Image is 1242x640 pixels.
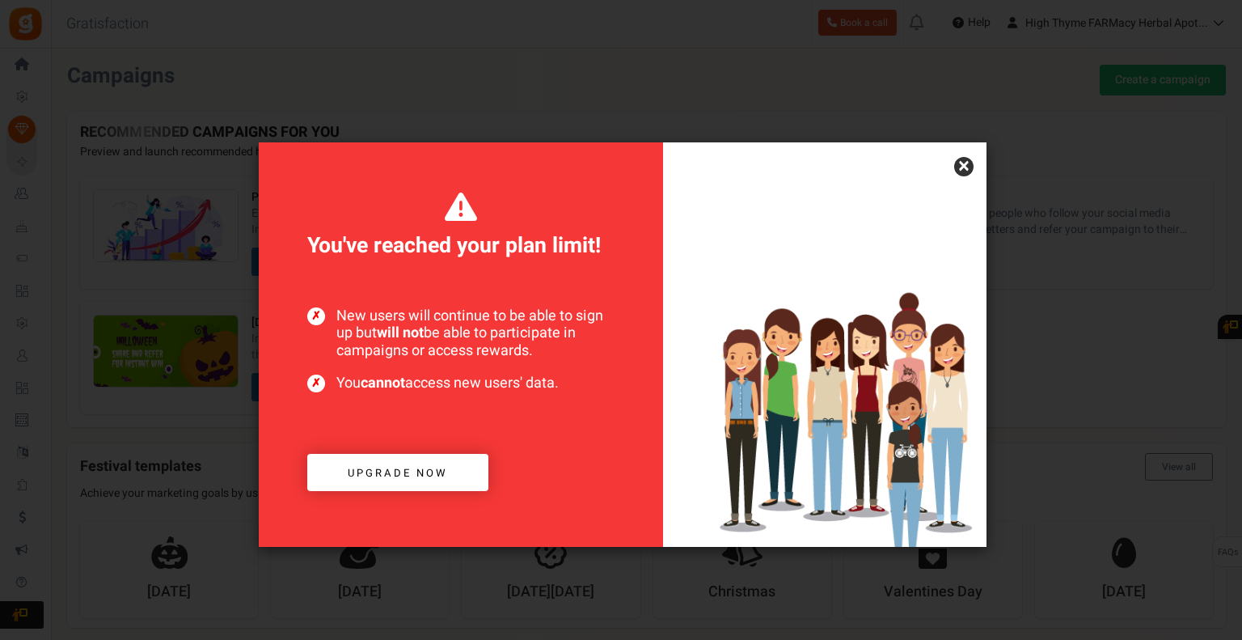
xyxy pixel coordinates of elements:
img: Increased users [663,223,986,547]
span: Upgrade now [348,465,448,481]
b: cannot [361,372,405,394]
span: New users will continue to be able to sign up but be able to participate in campaigns or access r... [307,307,615,360]
a: × [954,157,974,176]
a: Upgrade now [307,454,488,492]
span: You've reached your plan limit! [307,191,615,262]
b: will not [377,322,424,344]
span: You access new users' data. [307,375,615,392]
